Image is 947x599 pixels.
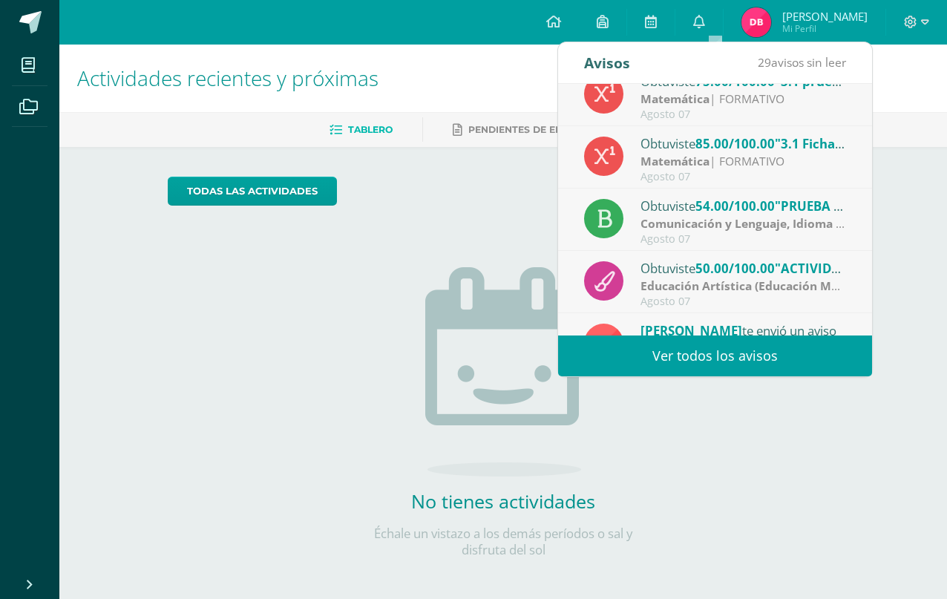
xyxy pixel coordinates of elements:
strong: Matemática [640,91,710,107]
a: todas las Actividades [168,177,337,206]
div: | FORMATIVO [640,215,847,232]
div: | FORMATIVO [640,278,847,295]
strong: Comunicación y Lenguaje, Idioma Español [640,215,881,232]
a: Pendientes de entrega [453,118,595,142]
img: e73897662726a049f8fbc2164b97970e.png [741,7,771,37]
span: [PERSON_NAME] [782,9,868,24]
div: te envió un aviso [640,321,847,340]
span: Actividades recientes y próximas [77,64,379,92]
div: Avisos [584,42,630,83]
a: Tablero [330,118,393,142]
div: Agosto 07 [640,108,847,121]
div: | FORMATIVO [640,153,847,170]
div: Obtuviste en [640,196,847,215]
a: Ver todos los avisos [558,335,872,376]
div: Agosto 07 [640,171,847,183]
span: [PERSON_NAME] [640,322,742,339]
span: Mi Perfil [782,22,868,35]
div: Agosto 07 [640,233,847,246]
div: | FORMATIVO [640,91,847,108]
strong: Educación Artística (Educación Musical) [640,278,868,294]
span: avisos sin leer [758,54,846,71]
span: 85.00/100.00 [695,135,775,152]
div: Obtuviste en [640,134,847,153]
span: Pendientes de entrega [468,124,595,135]
span: "ACTIVIDAD No. 3" [775,260,890,277]
img: no_activities.png [425,267,581,477]
h2: No tienes actividades [355,488,652,514]
div: Obtuviste en [640,258,847,278]
span: 29 [758,54,771,71]
p: Échale un vistazo a los demás períodos o sal y disfruta del sol [355,526,652,558]
span: Tablero [348,124,393,135]
strong: Matemática [640,153,710,169]
span: 54.00/100.00 [695,197,775,215]
img: 756ce12fb1b4cf9faf9189d656ca7749.png [584,324,623,363]
span: 50.00/100.00 [695,260,775,277]
div: Agosto 07 [640,295,847,308]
